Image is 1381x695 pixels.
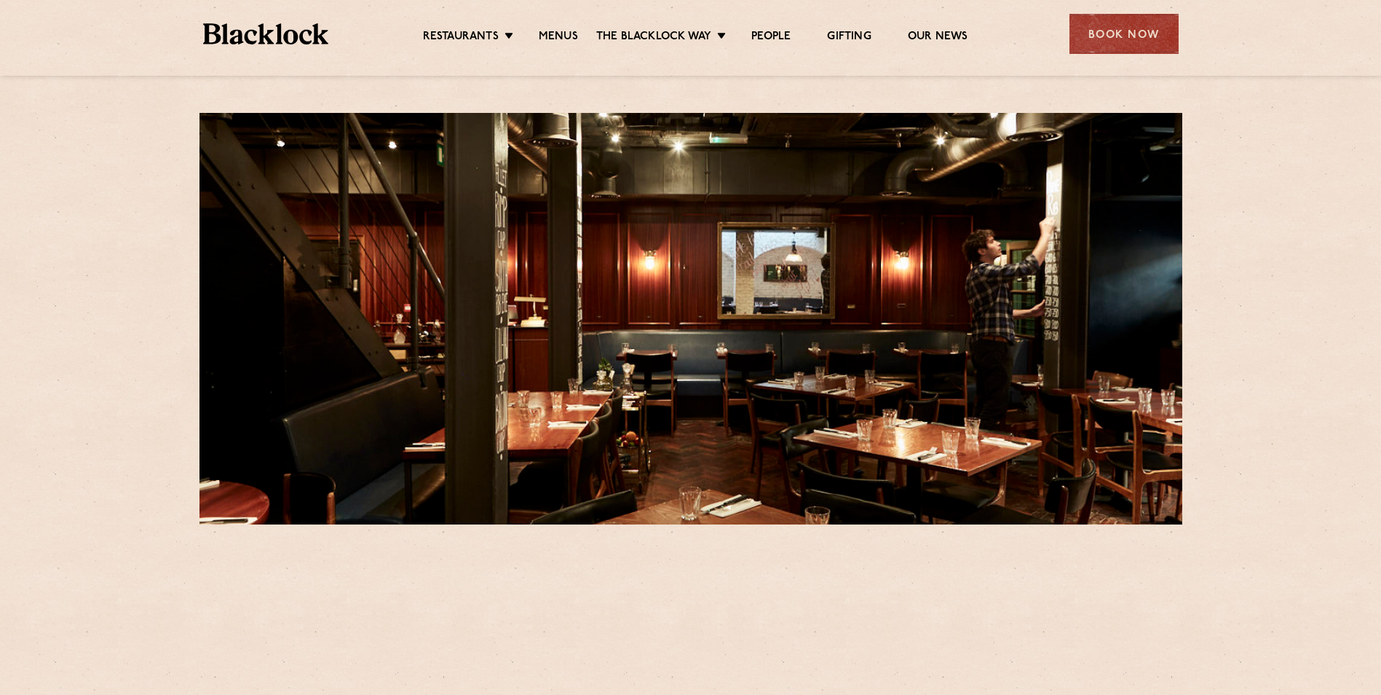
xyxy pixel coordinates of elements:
[539,30,578,46] a: Menus
[596,30,711,46] a: The Blacklock Way
[908,30,968,46] a: Our News
[751,30,791,46] a: People
[1069,14,1179,54] div: Book Now
[423,30,499,46] a: Restaurants
[203,23,329,44] img: BL_Textured_Logo-footer-cropped.svg
[827,30,871,46] a: Gifting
